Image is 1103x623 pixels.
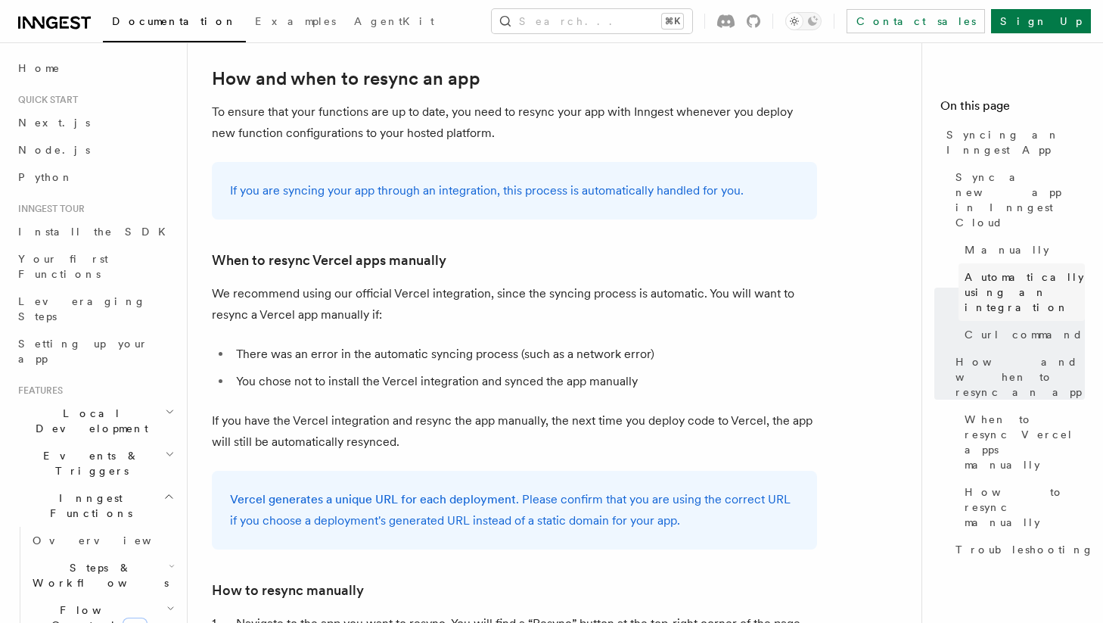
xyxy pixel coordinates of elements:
[12,245,178,288] a: Your first Functions
[12,491,163,521] span: Inngest Functions
[212,283,817,326] p: We recommend using our official Vercel integration, since the syncing process is automatic. You w...
[230,489,799,531] p: . Please confirm that you are using the correct URL if you choose a deployment's generated URL in...
[12,164,178,191] a: Python
[212,68,480,89] a: How and when to resync an app
[955,542,1094,557] span: Troubleshooting
[18,117,90,129] span: Next.js
[949,348,1085,406] a: How and when to resync an app
[230,180,799,201] p: If you are syncing your app through an integration, this process is automatically handled for you.
[965,242,1049,257] span: Manually
[26,527,178,554] a: Overview
[18,338,148,365] span: Setting up your app
[26,554,178,597] button: Steps & Workflows
[959,406,1085,478] a: When to resync Vercel apps manually
[949,164,1085,236] a: Sync a new app in Inngest Cloud
[212,250,446,271] a: When to resync Vercel apps manually
[12,406,165,436] span: Local Development
[12,385,63,397] span: Features
[246,5,345,41] a: Examples
[12,400,178,442] button: Local Development
[12,484,178,527] button: Inngest Functions
[965,269,1085,315] span: Automatically using an integration
[492,9,692,33] button: Search...⌘K
[965,484,1085,530] span: How to resync manually
[940,121,1085,164] a: Syncing an Inngest App
[18,295,146,322] span: Leveraging Steps
[231,344,817,365] li: There was an error in the automatic syncing process (such as a network error)
[991,9,1091,33] a: Sign Up
[965,412,1085,472] span: When to resync Vercel apps manually
[940,97,1085,121] h4: On this page
[959,321,1085,348] a: Curl command
[946,127,1085,157] span: Syncing an Inngest App
[12,218,178,245] a: Install the SDK
[12,288,178,330] a: Leveraging Steps
[662,14,683,29] kbd: ⌘K
[212,101,817,144] p: To ensure that your functions are up to date, you need to resync your app with Inngest whenever y...
[12,94,78,106] span: Quick start
[18,171,73,183] span: Python
[959,478,1085,536] a: How to resync manually
[231,371,817,392] li: You chose not to install the Vercel integration and synced the app manually
[18,253,108,280] span: Your first Functions
[12,203,85,215] span: Inngest tour
[785,12,822,30] button: Toggle dark mode
[847,9,985,33] a: Contact sales
[230,492,516,506] a: Vercel generates a unique URL for each deployment
[949,536,1085,563] a: Troubleshooting
[345,5,443,41] a: AgentKit
[12,330,178,372] a: Setting up your app
[959,236,1085,263] a: Manually
[12,109,178,136] a: Next.js
[955,354,1085,400] span: How and when to resync an app
[212,580,364,601] a: How to resync manually
[112,15,237,27] span: Documentation
[18,144,90,156] span: Node.js
[354,15,434,27] span: AgentKit
[965,327,1083,342] span: Curl command
[255,15,336,27] span: Examples
[12,136,178,164] a: Node.js
[955,170,1085,230] span: Sync a new app in Inngest Cloud
[26,560,169,590] span: Steps & Workflows
[12,442,178,484] button: Events & Triggers
[18,226,175,238] span: Install the SDK
[33,534,188,547] span: Overview
[212,410,817,453] p: If you have the Vercel integration and resync the app manually, the next time you deploy code to ...
[959,263,1085,321] a: Automatically using an integration
[12,55,178,82] a: Home
[12,448,165,478] span: Events & Triggers
[18,61,61,76] span: Home
[103,5,246,42] a: Documentation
